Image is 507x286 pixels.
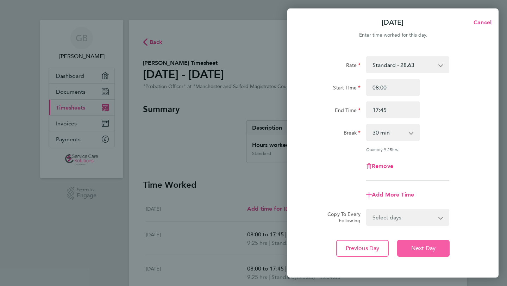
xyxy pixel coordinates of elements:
[346,245,380,252] span: Previous Day
[372,191,414,198] span: Add More Time
[287,31,499,39] div: Enter time worked for this day.
[366,101,420,118] input: E.g. 18:00
[346,62,361,70] label: Rate
[372,163,393,169] span: Remove
[344,130,361,138] label: Break
[382,18,403,27] p: [DATE]
[322,211,361,224] label: Copy To Every Following
[336,240,389,257] button: Previous Day
[366,79,420,96] input: E.g. 08:00
[335,107,361,116] label: End Time
[397,240,450,257] button: Next Day
[471,19,492,26] span: Cancel
[366,192,414,198] button: Add More Time
[411,245,436,252] span: Next Day
[366,147,449,152] div: Quantity: hrs
[366,163,393,169] button: Remove
[333,85,361,93] label: Start Time
[462,15,499,30] button: Cancel
[384,147,392,152] span: 9.25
